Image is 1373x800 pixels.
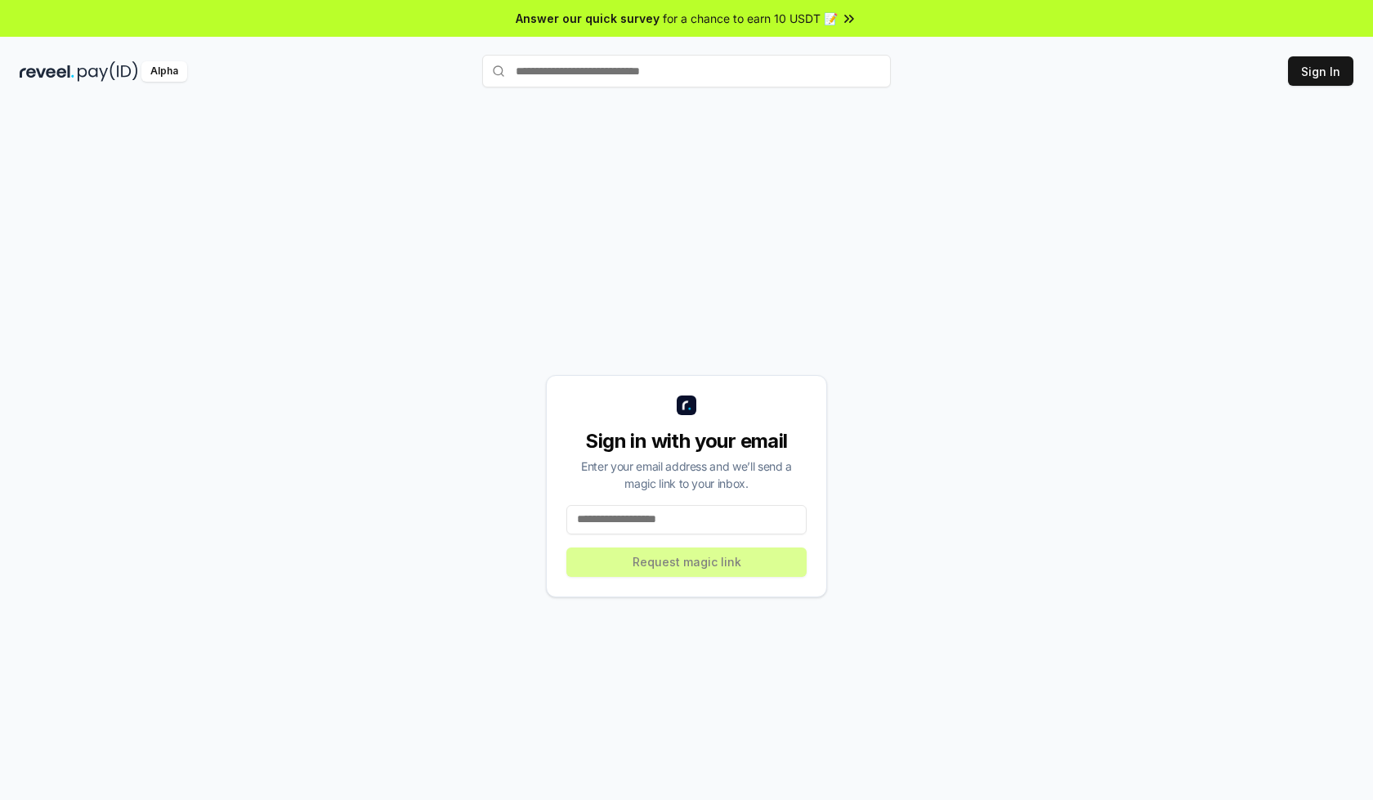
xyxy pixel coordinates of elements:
[677,396,696,415] img: logo_small
[566,458,807,492] div: Enter your email address and we’ll send a magic link to your inbox.
[78,61,138,82] img: pay_id
[20,61,74,82] img: reveel_dark
[663,10,838,27] span: for a chance to earn 10 USDT 📝
[516,10,660,27] span: Answer our quick survey
[566,428,807,454] div: Sign in with your email
[1288,56,1353,86] button: Sign In
[141,61,187,82] div: Alpha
